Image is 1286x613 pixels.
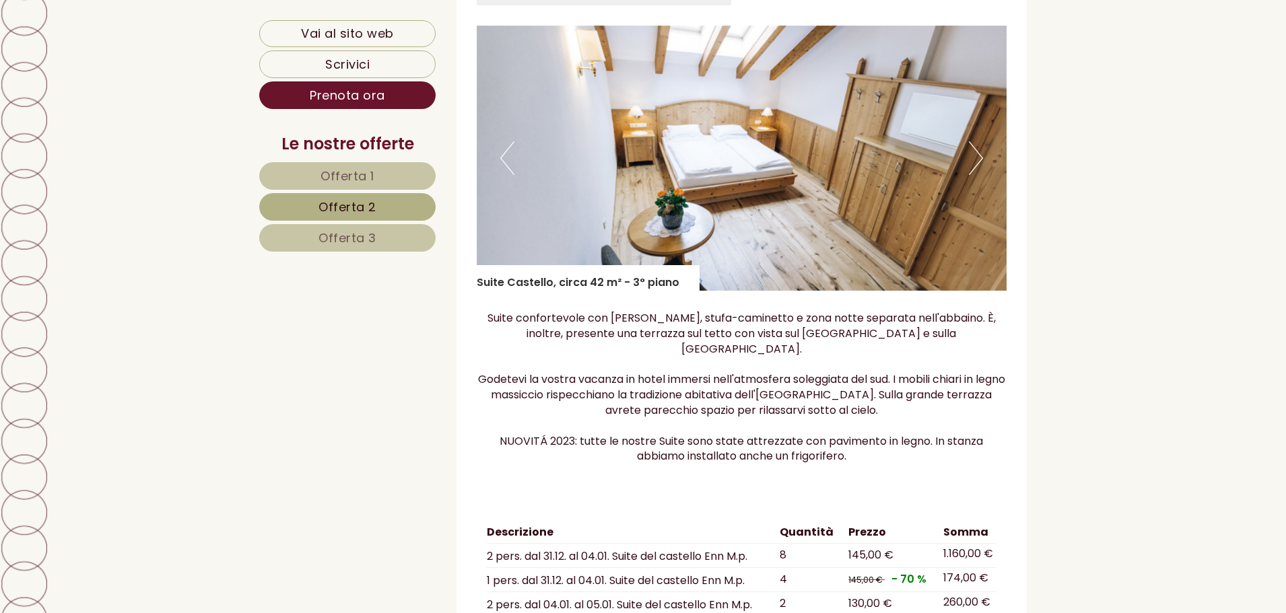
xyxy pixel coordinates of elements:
[969,141,983,175] button: Next
[848,574,883,585] span: 145,00 €
[259,81,436,109] a: Prenota ora
[487,544,775,568] td: 2 pers. dal 31.12. al 04.01. Suite del castello Enn M.p.
[848,547,893,563] span: 145,00 €
[500,141,514,175] button: Previous
[938,568,996,592] td: 174,00 €
[843,522,937,543] th: Prezzo
[774,568,843,592] td: 4
[259,133,436,155] div: Le nostre offerte
[938,522,996,543] th: Somma
[259,50,436,78] a: Scrivici
[259,20,436,47] a: Vai al sito web
[477,311,1007,464] p: Suite confortevole con [PERSON_NAME], stufa-caminetto e zona notte separata nell'abbaino. È, inol...
[938,544,996,568] td: 1.160,00 €
[235,10,296,32] div: giovedì
[891,571,926,587] span: - 70 %
[848,596,892,611] span: 130,00 €
[318,199,376,215] span: Offerta 2
[774,544,843,568] td: 8
[318,229,376,246] span: Offerta 3
[320,168,374,184] span: Offerta 1
[20,68,222,77] small: 09:49
[477,265,700,291] div: Suite Castello, circa 42 m² - 3° piano
[774,522,843,543] th: Quantità
[487,522,775,543] th: Descrizione
[477,26,1007,291] img: image
[487,568,775,592] td: 1 pers. dal 31.12. al 04.01. Suite del castello Enn M.p.
[10,39,228,80] div: Buon giorno, come possiamo aiutarla?
[460,351,531,378] button: Invia
[20,42,222,52] div: Hotel Tenz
